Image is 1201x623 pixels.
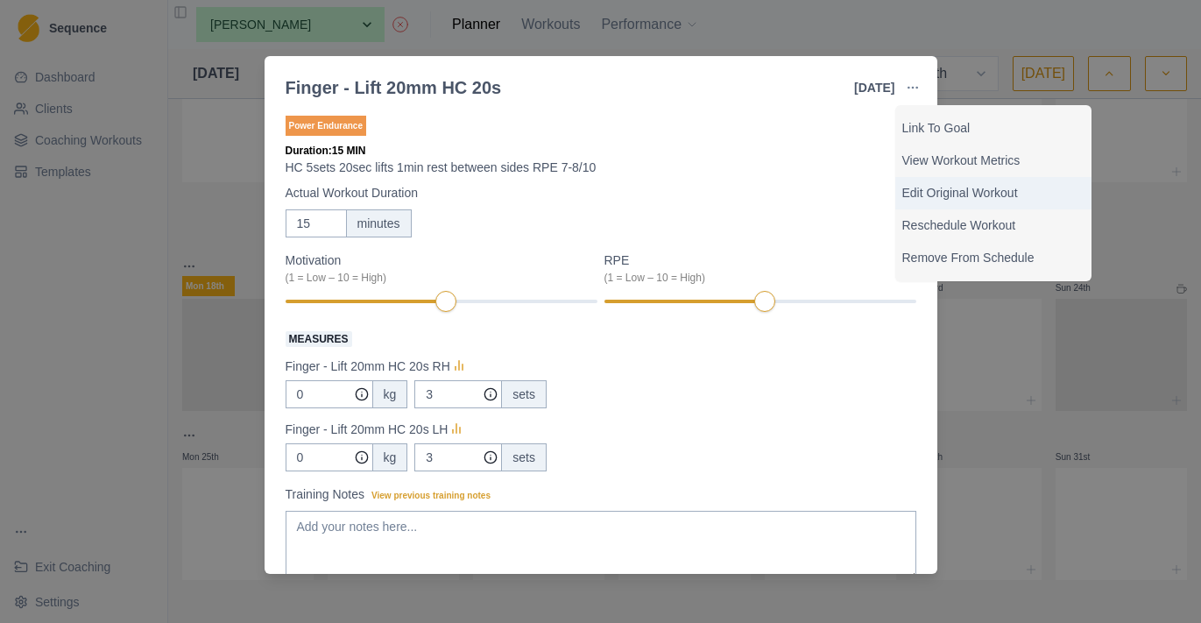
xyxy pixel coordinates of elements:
[902,249,1084,267] p: Remove From Schedule
[372,380,408,408] div: kg
[604,270,906,286] div: (1 = Low – 10 = High)
[286,331,352,347] span: Measures
[346,209,412,237] div: minutes
[286,270,587,286] div: (1 = Low – 10 = High)
[501,443,547,471] div: sets
[286,116,366,136] p: Power Endurance
[286,74,502,101] div: Finger - Lift 20mm HC 20s
[371,491,491,500] span: View previous training notes
[604,251,906,286] label: RPE
[854,79,894,97] p: [DATE]
[902,216,1084,235] p: Reschedule Workout
[372,443,408,471] div: kg
[501,380,547,408] div: sets
[286,184,906,202] label: Actual Workout Duration
[902,119,1084,138] p: Link To Goal
[286,421,449,439] p: Finger - Lift 20mm HC 20s LH
[286,485,906,504] label: Training Notes
[286,159,916,177] p: HC 5sets 20sec lifts 1min rest between sides RPE 7-8/10
[902,152,1084,170] p: View Workout Metrics
[286,358,450,376] p: Finger - Lift 20mm HC 20s RH
[902,184,1084,202] p: Edit Original Workout
[286,143,916,159] p: Duration: 15 MIN
[286,251,587,286] label: Motivation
